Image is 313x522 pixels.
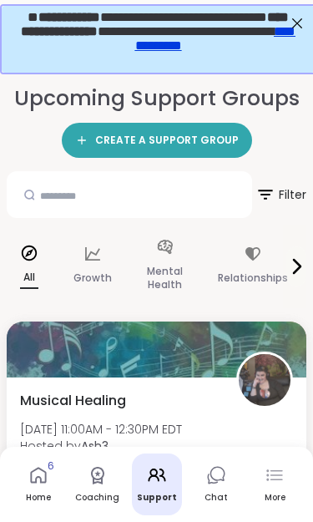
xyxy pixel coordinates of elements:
[81,438,109,454] b: Ash3
[255,171,306,218] button: Filter
[20,421,182,438] span: [DATE] 11:00AM - 12:30PM EDT
[73,268,112,288] p: Growth
[48,459,54,474] span: 6
[20,267,38,289] p: All
[255,175,306,215] span: Filter
[239,354,290,406] img: Ash3
[75,492,119,504] div: Coaching
[191,454,241,515] a: Chat
[13,454,63,515] a: Home6
[14,84,300,113] h2: Upcoming Support Groups
[204,492,228,504] div: Chat
[95,134,239,148] span: CREATE A SUPPORT GROUP
[20,438,182,454] span: Hosted by
[73,454,123,515] a: Coaching
[20,391,126,411] span: Musical Healing
[62,123,252,158] a: CREATE A SUPPORT GROUP
[147,261,183,295] p: Mental Health
[265,492,285,504] div: More
[218,268,288,288] p: Relationships
[26,492,51,504] div: Home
